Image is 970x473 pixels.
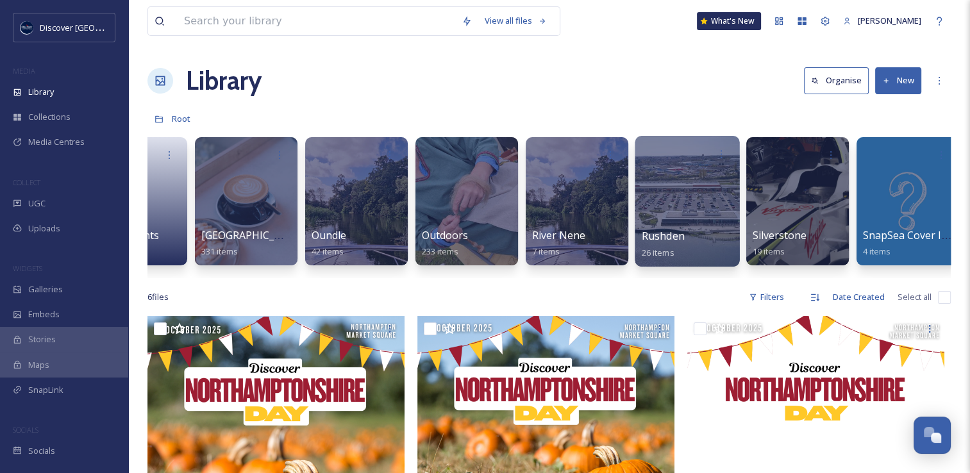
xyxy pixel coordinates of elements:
span: Silverstone [753,228,807,242]
div: Filters [742,285,790,310]
a: Rushden26 items [642,230,685,258]
input: Search your library [178,7,455,35]
span: River Nene [532,228,585,242]
a: Root [172,111,190,126]
span: Media Centres [28,136,85,148]
span: Collections [28,111,71,123]
a: River Nene7 items [532,229,585,257]
div: Date Created [826,285,891,310]
span: Outdoors [422,228,468,242]
span: SOCIALS [13,425,38,435]
span: Discover [GEOGRAPHIC_DATA] [40,21,156,33]
span: MEDIA [13,66,35,76]
span: Library [28,86,54,98]
span: 6 file s [147,291,169,303]
a: Library [186,62,262,100]
span: Select all [898,291,932,303]
span: COLLECT [13,178,40,187]
a: [PERSON_NAME] [837,8,928,33]
span: 7 items [532,245,560,257]
a: Oundle42 items [312,229,346,257]
span: 4 items [863,245,891,257]
span: 233 items [422,245,458,257]
span: 26 items [642,246,674,258]
span: Embeds [28,308,60,320]
button: Open Chat [914,417,951,454]
span: UGC [28,197,46,210]
span: [GEOGRAPHIC_DATA] [201,228,305,242]
a: Silverstone19 items [753,229,807,257]
a: [GEOGRAPHIC_DATA]331 items [201,229,305,257]
img: Untitled%20design%20%282%29.png [21,21,33,34]
a: View all files [478,8,553,33]
span: Uploads [28,222,60,235]
span: Oundle [312,228,346,242]
a: SnapSea Cover Icons4 items [863,229,964,257]
span: Stories [28,333,56,345]
a: Outdoors233 items [422,229,468,257]
span: Root [172,113,190,124]
button: New [875,67,921,94]
span: SnapLink [28,384,63,396]
span: WIDGETS [13,263,42,273]
span: Socials [28,445,55,457]
a: What's New [697,12,761,30]
span: Galleries [28,283,63,295]
span: Maps [28,359,49,371]
span: SnapSea Cover Icons [863,228,964,242]
span: 42 items [312,245,344,257]
span: 19 items [753,245,785,257]
span: Rushden [642,229,685,243]
button: Organise [804,67,869,94]
span: 331 items [201,245,238,257]
span: [PERSON_NAME] [858,15,921,26]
